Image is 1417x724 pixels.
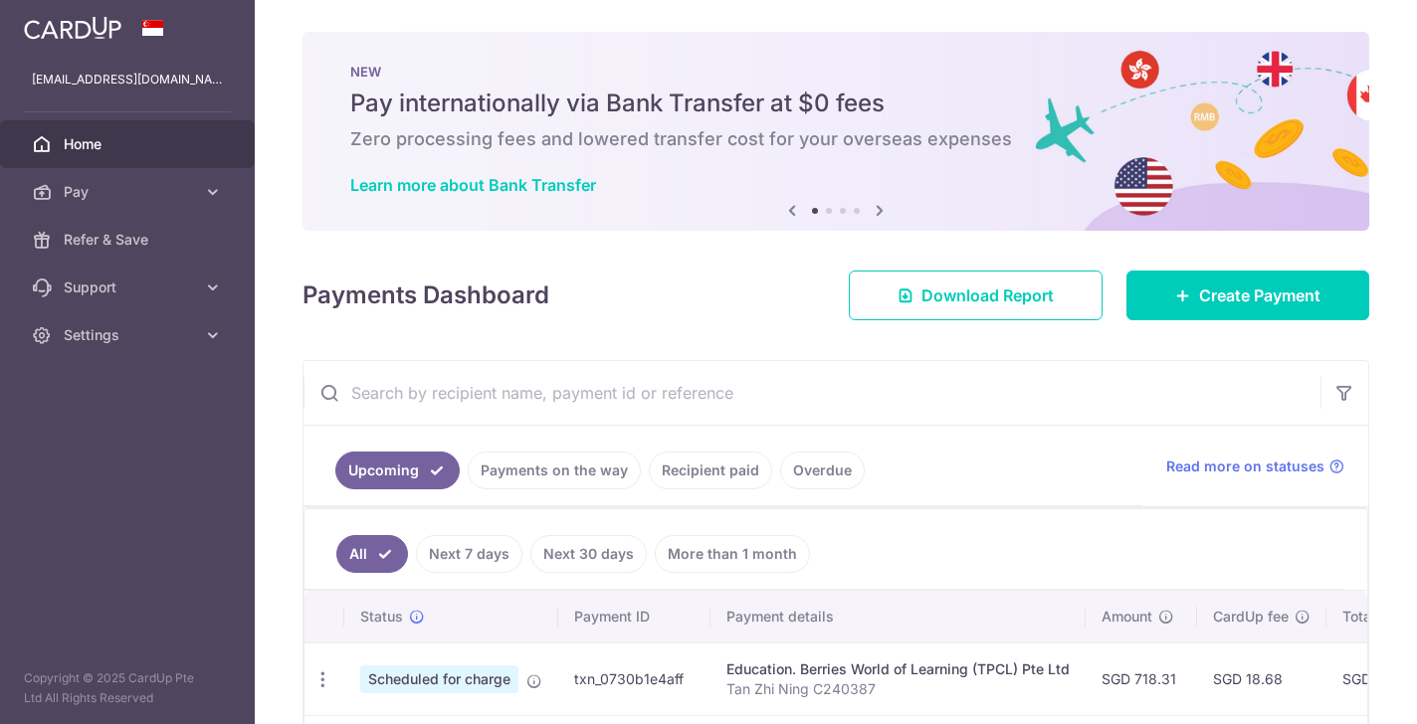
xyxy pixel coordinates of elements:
p: Tan Zhi Ning C240387 [726,679,1070,699]
td: SGD 718.31 [1086,642,1197,715]
span: Create Payment [1199,283,1320,307]
h4: Payments Dashboard [303,277,549,313]
td: txn_0730b1e4aff [558,642,710,715]
a: Create Payment [1126,271,1369,320]
a: Download Report [849,271,1103,320]
a: Read more on statuses [1166,456,1344,476]
span: Scheduled for charge [360,665,518,693]
span: Download Report [921,283,1054,307]
span: Amount [1102,607,1152,627]
h6: Zero processing fees and lowered transfer cost for your overseas expenses [350,127,1321,151]
a: All [336,535,408,573]
span: Home [64,134,195,154]
a: Payments on the way [468,452,641,489]
span: CardUp fee [1213,607,1289,627]
span: Status [360,607,403,627]
a: Next 7 days [416,535,522,573]
a: Next 30 days [530,535,647,573]
div: Education. Berries World of Learning (TPCL) Pte Ltd [726,659,1070,679]
span: Pay [64,182,195,202]
span: Settings [64,325,195,345]
th: Payment ID [558,591,710,642]
th: Payment details [710,591,1086,642]
a: Recipient paid [649,452,772,489]
a: Upcoming [335,452,460,489]
span: Support [64,277,195,297]
span: Refer & Save [64,230,195,250]
a: Learn more about Bank Transfer [350,175,596,195]
span: Total amt. [1342,607,1408,627]
a: More than 1 month [655,535,810,573]
img: Bank transfer banner [303,32,1369,231]
h5: Pay internationally via Bank Transfer at $0 fees [350,88,1321,119]
td: SGD 18.68 [1197,642,1326,715]
p: [EMAIL_ADDRESS][DOMAIN_NAME] [32,70,223,90]
img: CardUp [24,16,121,40]
input: Search by recipient name, payment id or reference [304,361,1320,425]
p: NEW [350,64,1321,80]
span: Read more on statuses [1166,456,1324,476]
a: Overdue [780,452,865,489]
